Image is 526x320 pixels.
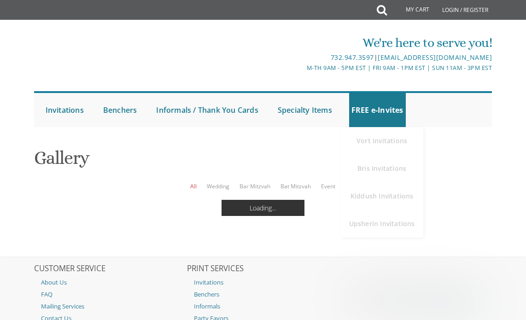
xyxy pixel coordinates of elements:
[43,93,86,127] a: Invitations
[187,288,339,300] a: Benchers
[34,288,186,300] a: FAQ
[340,155,423,182] a: Bris Invitations
[340,127,423,155] a: Vort Invitations
[187,34,492,52] div: We're here to serve you!
[222,200,304,216] div: Loading...
[187,300,339,312] a: Informals
[187,52,492,63] div: |
[281,182,311,190] a: Bat Mitzvah
[378,53,492,62] a: [EMAIL_ADDRESS][DOMAIN_NAME]
[275,93,334,127] a: Specialty Items
[187,276,339,288] a: Invitations
[101,93,140,127] a: Benchers
[34,276,186,288] a: About Us
[340,210,423,238] a: Upsherin Invitations
[154,93,260,127] a: Informals / Thank You Cards
[34,264,186,273] h2: CUSTOMER SERVICE
[190,182,197,190] a: All
[340,182,423,210] a: Kiddush Invitations
[187,264,339,273] h2: PRINT SERVICES
[321,182,335,190] a: Event
[34,148,492,175] h1: Gallery
[187,63,492,73] div: M-Th 9am - 5pm EST | Fri 9am - 1pm EST | Sun 11am - 3pm EST
[331,53,374,62] a: 732.947.3597
[386,1,436,19] a: My Cart
[207,182,229,190] a: Wedding
[240,182,270,190] a: Bar Mitzvah
[340,283,492,320] img: BP Print Group
[349,93,406,127] a: FREE e-Invites
[34,300,186,312] a: Mailing Services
